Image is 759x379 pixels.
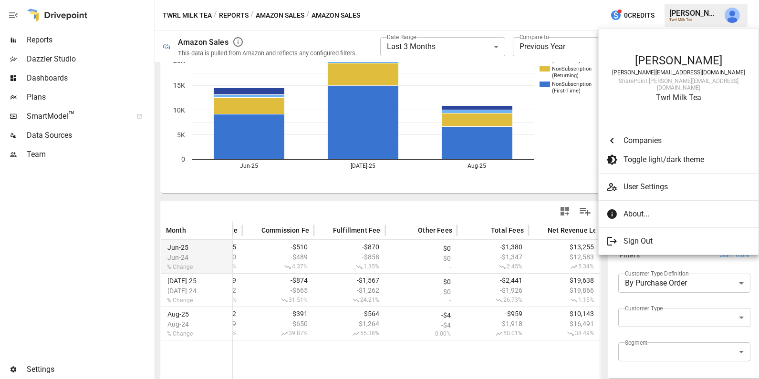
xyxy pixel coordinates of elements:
[608,69,749,76] div: [PERSON_NAME][EMAIL_ADDRESS][DOMAIN_NAME]
[624,208,744,220] span: About...
[624,154,744,165] span: Toggle light/dark theme
[608,78,749,91] div: SharePoint: [PERSON_NAME][EMAIL_ADDRESS][DOMAIN_NAME]
[624,236,744,247] span: Sign Out
[608,54,749,67] div: [PERSON_NAME]
[608,93,749,102] div: Twrl Milk Tea
[624,181,751,193] span: User Settings
[624,135,744,146] span: Companies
